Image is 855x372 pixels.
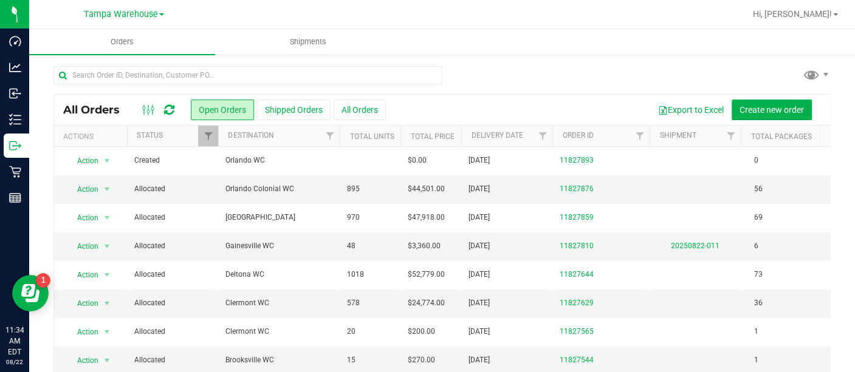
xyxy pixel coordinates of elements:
span: [DATE] [469,183,490,195]
a: 11827644 [560,269,594,280]
span: $47,918.00 [408,212,445,223]
span: Action [66,238,99,255]
a: 20250822-011 [671,242,719,250]
span: 970 [347,212,360,223]
a: 11827629 [560,297,594,309]
button: Open Orders [191,100,254,120]
span: Action [66,352,99,369]
span: [DATE] [469,212,490,223]
span: Clermont WC [225,326,332,337]
span: select [100,352,115,369]
span: All Orders [63,103,132,117]
span: [DATE] [469,326,490,337]
span: Orders [94,36,150,47]
span: 69 [748,209,769,226]
a: 11827893 [560,155,594,166]
inline-svg: Retail [9,166,21,178]
span: select [100,266,115,283]
a: Status [137,131,163,140]
span: select [100,209,115,226]
span: 15 [347,354,355,366]
span: select [100,295,115,312]
span: 1 [748,323,764,340]
span: Action [66,209,99,226]
span: Allocated [134,297,211,309]
inline-svg: Dashboard [9,35,21,47]
span: [GEOGRAPHIC_DATA] [225,212,332,223]
a: 11827565 [560,326,594,337]
span: Deltona WC [225,269,332,280]
span: 56 [748,180,769,198]
span: [DATE] [469,240,490,252]
span: Allocated [134,326,211,337]
a: Total Units [349,132,394,141]
span: $24,774.00 [408,297,445,309]
a: 11827810 [560,240,594,252]
button: Create new order [732,100,812,120]
span: Gainesville WC [225,240,332,252]
span: 1018 [347,269,364,280]
a: Total Price [410,132,454,141]
span: Action [66,323,99,340]
inline-svg: Outbound [9,140,21,152]
span: Action [66,152,99,169]
span: Create new order [740,105,804,115]
span: 48 [347,240,355,252]
span: Action [66,295,99,312]
span: 1 [748,351,764,369]
span: $3,360.00 [408,240,441,252]
a: Filter [721,126,741,146]
span: Shipments [273,36,343,47]
button: All Orders [334,100,386,120]
span: $44,501.00 [408,183,445,195]
span: 6 [748,237,764,255]
a: Order ID [562,131,593,140]
span: select [100,238,115,255]
a: Shipment [659,131,696,140]
span: [DATE] [469,155,490,166]
span: Orlando Colonial WC [225,183,332,195]
span: Allocated [134,354,211,366]
inline-svg: Reports [9,192,21,204]
span: Allocated [134,212,211,223]
a: Delivery Date [471,131,523,140]
div: Actions [63,132,122,141]
a: Total Packages [750,132,811,141]
button: Export to Excel [650,100,732,120]
span: select [100,181,115,198]
span: $270.00 [408,354,435,366]
input: Search Order ID, Destination, Customer PO... [53,66,442,84]
p: 08/22 [5,357,24,367]
iframe: Resource center unread badge [36,273,50,288]
a: 11827859 [560,212,594,223]
span: Action [66,181,99,198]
span: 895 [347,183,360,195]
span: Brooksville WC [225,354,332,366]
a: Destination [228,131,273,140]
span: $52,779.00 [408,269,445,280]
a: Filter [320,126,340,146]
a: Filter [630,126,650,146]
span: [DATE] [469,269,490,280]
span: Allocated [134,240,211,252]
span: Orlando WC [225,155,332,166]
inline-svg: Inbound [9,87,21,100]
span: Action [66,266,99,283]
span: 73 [748,266,769,283]
inline-svg: Inventory [9,113,21,126]
button: Shipped Orders [257,100,331,120]
span: Created [134,155,211,166]
span: Allocated [134,269,211,280]
span: [DATE] [469,297,490,309]
span: 36 [748,294,769,312]
span: 0 [748,152,764,169]
span: Hi, [PERSON_NAME]! [753,9,832,19]
span: 20 [347,326,355,337]
a: Filter [532,126,552,146]
a: Filter [198,126,218,146]
span: $200.00 [408,326,435,337]
span: $0.00 [408,155,427,166]
a: 11827544 [560,354,594,366]
inline-svg: Analytics [9,61,21,73]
